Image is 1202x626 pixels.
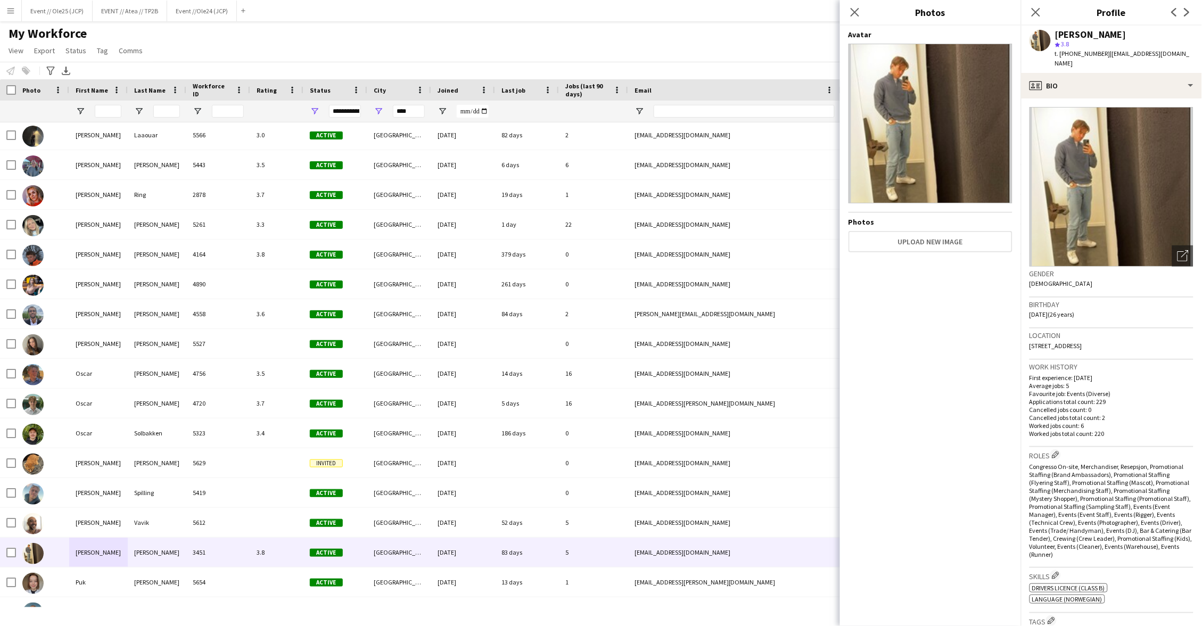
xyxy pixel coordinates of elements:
span: | [EMAIL_ADDRESS][DOMAIN_NAME] [1055,50,1190,67]
div: [PERSON_NAME] [128,329,186,358]
div: [DATE] [431,508,495,537]
div: [EMAIL_ADDRESS][DOMAIN_NAME] [628,210,841,239]
div: 5323 [186,418,250,448]
span: 3.8 [1061,40,1069,48]
input: City Filter Input [393,105,425,118]
button: Upload new image [849,231,1012,252]
h3: Gender [1030,269,1193,278]
a: Export [30,44,59,57]
div: 0 [559,329,628,358]
div: 5527 [186,329,250,358]
div: [GEOGRAPHIC_DATA] [367,418,431,448]
span: Active [310,400,343,408]
div: [PERSON_NAME] [69,329,128,358]
span: t. [PHONE_NUMBER] [1055,50,1110,57]
span: Invited [310,459,343,467]
h3: Location [1030,331,1193,340]
div: 52 days [495,508,559,537]
h4: Avatar [849,30,1012,39]
div: 3.7 [250,389,303,418]
span: Status [310,86,331,94]
div: [PERSON_NAME] [69,448,128,477]
div: [DATE] [431,180,495,209]
p: Average jobs: 5 [1030,382,1193,390]
div: 5654 [186,567,250,597]
a: Tag [93,44,112,57]
span: Photo [22,86,40,94]
span: First Name [76,86,108,94]
div: 84 days [495,299,559,328]
div: 0 [559,448,628,477]
span: Tag [97,46,108,55]
div: [EMAIL_ADDRESS][DOMAIN_NAME] [628,180,841,209]
div: [GEOGRAPHIC_DATA] [367,508,431,537]
p: Worked jobs count: 6 [1030,422,1193,430]
span: Last Name [134,86,166,94]
span: [STREET_ADDRESS] [1030,342,1082,350]
div: [GEOGRAPHIC_DATA] [367,359,431,388]
button: Open Filter Menu [193,106,202,116]
div: [GEOGRAPHIC_DATA] [367,210,431,239]
div: [DATE] [431,567,495,597]
span: City [374,86,386,94]
div: [DATE] [431,210,495,239]
button: Open Filter Menu [134,106,144,116]
div: [GEOGRAPHIC_DATA] [367,389,431,418]
div: 0 [559,478,628,507]
div: [DATE] [431,418,495,448]
img: Oliver G. Zohore Bergstedt [22,304,44,326]
span: Export [34,46,55,55]
div: Vavik [128,508,186,537]
div: [GEOGRAPHIC_DATA] [367,538,431,567]
p: Cancelled jobs count: 0 [1030,406,1193,414]
span: Active [310,191,343,199]
span: Active [310,370,343,378]
div: 1 [559,567,628,597]
div: Puk [69,567,128,597]
div: [PERSON_NAME] [128,210,186,239]
div: 5443 [186,150,250,179]
div: 3451 [186,538,250,567]
div: [GEOGRAPHIC_DATA] [367,478,431,507]
div: 3.4 [250,418,303,448]
div: [EMAIL_ADDRESS][DOMAIN_NAME] [628,240,841,269]
div: [PERSON_NAME] [128,538,186,567]
div: 16 [559,389,628,418]
div: Oscar [69,418,128,448]
div: Laaouar [128,120,186,150]
div: [DATE] [431,478,495,507]
div: [GEOGRAPHIC_DATA] [367,329,431,358]
div: [PERSON_NAME] [128,150,186,179]
div: 5612 [186,508,250,537]
div: 3.8 [250,538,303,567]
img: Oscar Markey [22,394,44,415]
div: 0 [559,269,628,299]
div: 3.5 [250,359,303,388]
div: [EMAIL_ADDRESS][DOMAIN_NAME] [628,538,841,567]
img: Peder Spilling [22,483,44,505]
div: [EMAIL_ADDRESS][DOMAIN_NAME] [628,478,841,507]
div: 379 days [495,240,559,269]
h3: Work history [1030,362,1193,372]
div: [PERSON_NAME] [69,269,128,299]
div: [PERSON_NAME] [69,120,128,150]
a: Status [61,44,90,57]
div: 3.0 [250,120,303,150]
div: 5 days [495,389,559,418]
span: Workforce ID [193,82,231,98]
div: 2 [559,120,628,150]
div: [PERSON_NAME] [128,269,186,299]
div: 4164 [186,240,250,269]
button: Open Filter Menu [635,106,644,116]
div: 0 [559,240,628,269]
span: Active [310,131,343,139]
span: Active [310,161,343,169]
img: Nora Monrad Hagen [22,155,44,177]
span: Active [310,430,343,438]
div: 22 [559,210,628,239]
img: Crew avatar or photo [1030,107,1193,267]
div: [EMAIL_ADDRESS][PERSON_NAME][DOMAIN_NAME] [628,389,841,418]
div: [PERSON_NAME] [69,508,128,537]
div: 4558 [186,299,250,328]
div: 1 day [495,210,559,239]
